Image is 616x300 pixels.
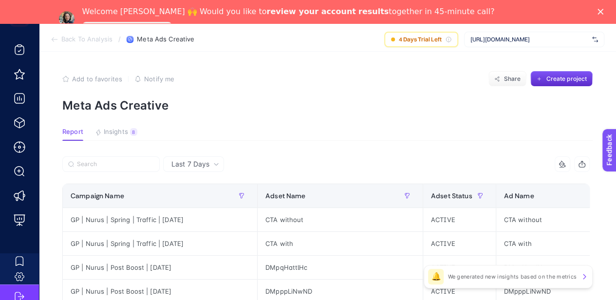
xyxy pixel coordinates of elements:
[258,256,423,279] div: DMpqHattlHc
[62,128,83,136] span: Report
[448,273,577,281] p: We generated new insights based on the metrics
[488,71,526,87] button: Share
[71,192,124,200] span: Campaign Name
[546,75,587,83] span: Create project
[62,98,593,112] p: Meta Ads Creative
[72,75,122,83] span: Add to favorites
[82,7,495,17] div: Welcome [PERSON_NAME] 🙌 Would you like to together in 45-minute call?
[428,269,444,284] div: 🔔
[6,3,37,11] span: Feedback
[423,208,496,231] div: ACTIVE
[597,9,607,15] div: Close
[504,192,534,200] span: Ad Name
[504,75,521,83] span: Share
[134,75,174,83] button: Notify me
[63,232,257,255] div: GP | Nurus | Spring | Traffic | [DATE]
[62,75,122,83] button: Add to favorites
[530,71,593,87] button: Create project
[171,159,209,169] span: Last 7 Days
[431,192,472,200] span: Adset Status
[423,256,496,279] div: ACTIVE
[130,128,137,136] div: 8
[63,256,257,279] div: GP | Nurus | Post Boost | [DATE]
[358,7,389,16] b: results
[423,232,496,255] div: ACTIVE
[137,36,194,43] span: Meta Ads Creative
[265,192,305,200] span: Adset Name
[118,35,121,43] span: /
[63,208,257,231] div: GP | Nurus | Spring | Traffic | [DATE]
[258,232,423,255] div: CTA with
[592,35,598,44] img: svg%3e
[470,36,588,43] span: [URL][DOMAIN_NAME]
[399,36,442,43] span: 4 Days Trial Left
[144,75,174,83] span: Notify me
[258,208,423,231] div: CTA without
[77,161,154,168] input: Search
[104,128,128,136] span: Insights
[266,7,355,16] b: review your account
[61,36,112,43] span: Back To Analysis
[59,11,75,27] img: Profile image for Neslihan
[82,22,172,34] a: Speak with an Expert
